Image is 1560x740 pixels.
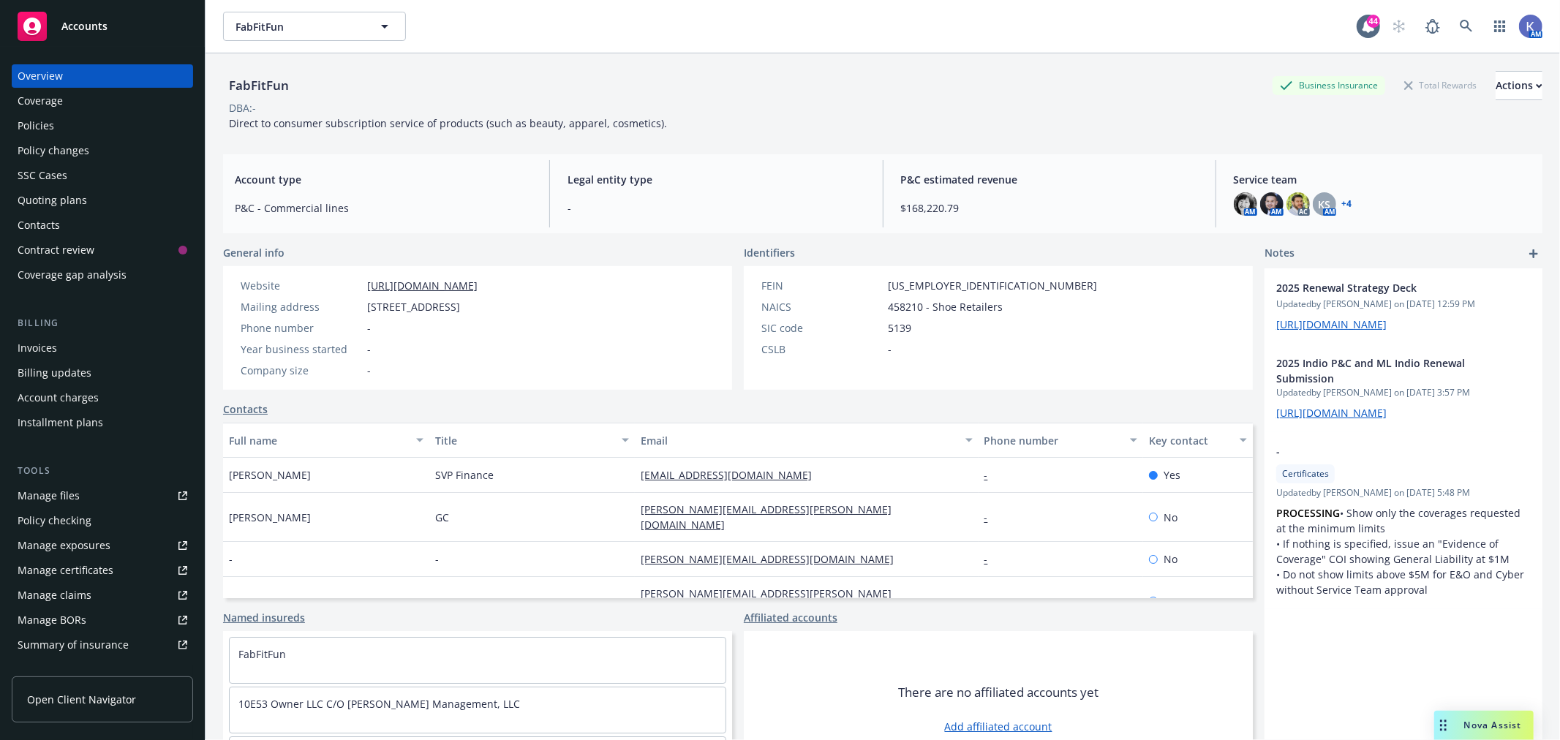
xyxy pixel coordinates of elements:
a: Manage files [12,484,193,507]
div: Manage BORs [18,608,86,632]
span: FabFitFun [235,19,362,34]
span: Direct to consumer subscription service of products (such as beauty, apparel, cosmetics). [229,116,667,130]
span: 5139 [888,320,911,336]
a: Start snowing [1384,12,1414,41]
span: 2025 Renewal Strategy Deck [1276,280,1493,295]
a: - [984,510,1000,524]
span: - [367,320,371,336]
span: [US_EMPLOYER_IDENTIFICATION_NUMBER] [888,278,1097,293]
a: [EMAIL_ADDRESS][DOMAIN_NAME] [641,468,824,482]
a: FabFitFun [238,647,286,661]
span: 458210 - Shoe Retailers [888,299,1003,314]
a: Report a Bug [1418,12,1447,41]
a: SSC Cases [12,164,193,187]
a: 10E53 Owner LLC C/O [PERSON_NAME] Management, LLC [238,697,520,711]
div: NAICS [761,299,882,314]
div: Quoting plans [18,189,87,212]
div: Summary of insurance [18,633,129,657]
span: There are no affiliated accounts yet [898,684,1099,701]
a: Billing updates [12,361,193,385]
strong: PROCESSING [1276,506,1340,520]
span: Certificates [1282,467,1329,480]
span: Nova Assist [1464,719,1522,731]
span: - [888,341,892,357]
div: 2025 Renewal Strategy DeckUpdatedby [PERSON_NAME] on [DATE] 12:59 PM[URL][DOMAIN_NAME] [1265,268,1542,344]
button: Phone number [979,423,1143,458]
div: SIC code [761,320,882,336]
span: Identifiers [744,245,795,260]
a: Contacts [12,214,193,237]
span: No [1164,510,1177,525]
span: Updated by [PERSON_NAME] on [DATE] 12:59 PM [1276,298,1531,311]
a: Manage claims [12,584,193,607]
div: Contract review [18,238,94,262]
div: Drag to move [1434,711,1452,740]
a: Contacts [223,401,268,417]
a: - [984,552,1000,566]
div: Manage certificates [18,559,113,582]
div: Coverage [18,89,63,113]
div: Mailing address [241,299,361,314]
span: - [435,551,439,567]
div: Account charges [18,386,99,409]
a: add [1525,245,1542,263]
button: Actions [1496,71,1542,100]
a: Invoices [12,336,193,360]
a: Quoting plans [12,189,193,212]
a: [URL][DOMAIN_NAME] [1276,406,1387,420]
img: photo [1260,192,1284,216]
a: Contract review [12,238,193,262]
span: - [568,200,864,216]
a: Named insureds [223,610,305,625]
span: - [367,341,371,357]
div: Policy checking [18,509,91,532]
span: $168,220.79 [901,200,1198,216]
div: 44 [1367,15,1380,28]
div: Billing [12,316,193,331]
span: P&C estimated revenue [901,172,1198,187]
img: photo [1286,192,1310,216]
a: 3233975245 [984,594,1055,608]
div: Actions [1496,72,1542,99]
button: Full name [223,423,429,458]
span: Account type [235,172,532,187]
a: [PERSON_NAME][EMAIL_ADDRESS][PERSON_NAME][DOMAIN_NAME] [641,586,892,616]
span: No [1164,594,1177,609]
div: DBA: - [229,100,256,116]
img: photo [1519,15,1542,38]
div: Billing updates [18,361,91,385]
div: Manage files [18,484,80,507]
span: [PERSON_NAME] [229,467,311,483]
span: GC [435,510,449,525]
a: Coverage gap analysis [12,263,193,287]
a: Add affiliated account [945,719,1052,734]
span: Notes [1265,245,1295,263]
div: Website [241,278,361,293]
div: Phone number [241,320,361,336]
span: Open Client Navigator [27,692,136,707]
div: Year business started [241,341,361,357]
span: - [435,594,439,609]
span: Service team [1234,172,1531,187]
div: FabFitFun [223,76,295,95]
a: Overview [12,64,193,88]
div: Policy changes [18,139,89,162]
button: FabFitFun [223,12,406,41]
div: Business Insurance [1273,76,1385,94]
div: Email [641,433,956,448]
span: SVP Finance [435,467,494,483]
span: Accounts [61,20,108,32]
div: 2025 Indio P&C and ML Indio Renewal SubmissionUpdatedby [PERSON_NAME] on [DATE] 3:57 PM[URL][DOMA... [1265,344,1542,432]
a: Coverage [12,89,193,113]
span: KS [1318,197,1330,212]
span: Updated by [PERSON_NAME] on [DATE] 3:57 PM [1276,386,1531,399]
span: - [367,363,371,378]
span: Legal entity type [568,172,864,187]
div: Phone number [984,433,1121,448]
span: - [229,551,233,567]
a: Search [1452,12,1481,41]
div: Company size [241,363,361,378]
a: [URL][DOMAIN_NAME] [367,279,478,292]
span: General info [223,245,285,260]
a: [PERSON_NAME][EMAIL_ADDRESS][DOMAIN_NAME] [641,552,905,566]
